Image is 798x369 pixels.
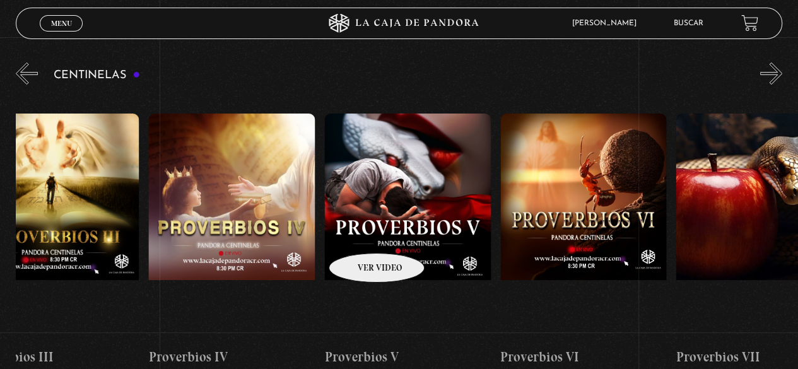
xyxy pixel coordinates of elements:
[324,347,491,367] h4: Proverbios V
[741,15,758,32] a: View your shopping cart
[500,347,667,367] h4: Proverbios VI
[16,62,38,85] button: Previous
[54,69,140,81] h3: Centinelas
[47,30,76,38] span: Cerrar
[566,20,649,27] span: [PERSON_NAME]
[148,347,315,367] h4: Proverbios IV
[760,62,782,85] button: Next
[51,20,72,27] span: Menu
[674,20,703,27] a: Buscar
